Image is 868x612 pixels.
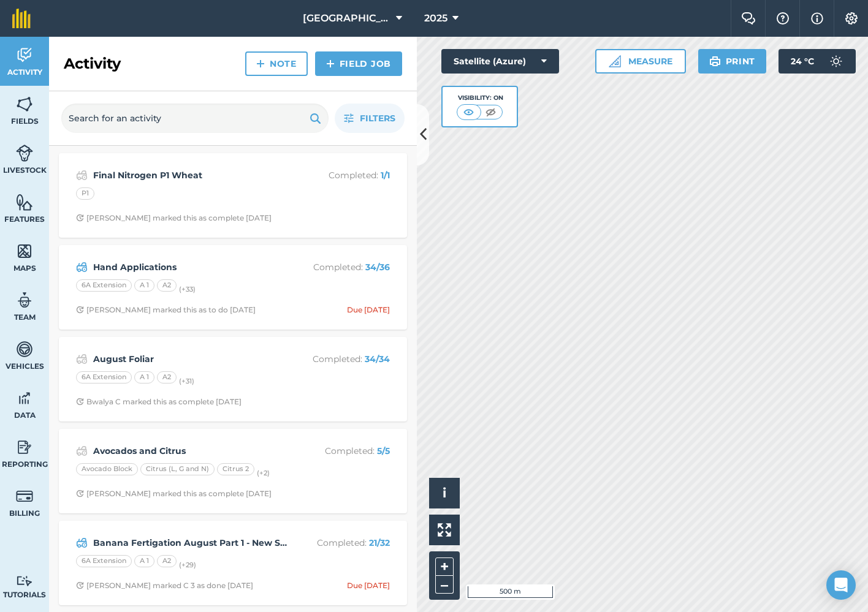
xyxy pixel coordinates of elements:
[76,168,88,183] img: svg+xml;base64,PD94bWwgdmVyc2lvbj0iMS4wIiBlbmNvZGluZz0idXRmLTgiPz4KPCEtLSBHZW5lcmF0b3I6IEFkb2JlIE...
[76,279,132,292] div: 6A Extension
[441,49,559,74] button: Satellite (Azure)
[257,469,270,477] small: (+ 2 )
[66,436,400,506] a: Avocados and CitrusCompleted: 5/5Avocado BlockCitrus (L, G and N)Citrus 2(+2)Clock with arrow poi...
[310,111,321,126] img: svg+xml;base64,PHN2ZyB4bWxucz0iaHR0cDovL3d3dy53My5vcmcvMjAwMC9zdmciIHdpZHRoPSIxOSIgaGVpZ2h0PSIyNC...
[381,170,390,181] strong: 1 / 1
[16,144,33,162] img: svg+xml;base64,PD94bWwgdmVyc2lvbj0iMS4wIiBlbmNvZGluZz0idXRmLTgiPz4KPCEtLSBHZW5lcmF0b3I6IEFkb2JlIE...
[217,463,254,475] div: Citrus 2
[369,537,390,548] strong: 21 / 32
[779,49,856,74] button: 24 °C
[157,555,177,567] div: A2
[709,54,721,69] img: svg+xml;base64,PHN2ZyB4bWxucz0iaHR0cDovL3d3dy53My5vcmcvMjAwMC9zdmciIHdpZHRoPSIxOSIgaGVpZ2h0PSIyNC...
[365,262,390,273] strong: 34 / 36
[16,487,33,505] img: svg+xml;base64,PD94bWwgdmVyc2lvbj0iMS4wIiBlbmNvZGluZz0idXRmLTgiPz4KPCEtLSBHZW5lcmF0b3I6IEFkb2JlIE...
[76,371,132,383] div: 6A Extension
[461,106,476,118] img: svg+xml;base64,PHN2ZyB4bWxucz0iaHR0cDovL3d3dy53My5vcmcvMjAwMC9zdmciIHdpZHRoPSI1MCIgaGVpZ2h0PSI0MC...
[303,11,391,26] span: [GEOGRAPHIC_DATA]
[157,371,177,383] div: A2
[66,161,400,230] a: Final Nitrogen P1 WheatCompleted: 1/1P1Clock with arrow pointing clockwise[PERSON_NAME] marked th...
[16,193,33,211] img: svg+xml;base64,PHN2ZyB4bWxucz0iaHR0cDovL3d3dy53My5vcmcvMjAwMC9zdmciIHdpZHRoPSI1NiIgaGVpZ2h0PSI2MC...
[443,485,446,501] span: i
[76,213,272,223] div: [PERSON_NAME] marked this as complete [DATE]
[16,46,33,64] img: svg+xml;base64,PD94bWwgdmVyc2lvbj0iMS4wIiBlbmNvZGluZz0idXRmLTgiPz4KPCEtLSBHZW5lcmF0b3I6IEFkb2JlIE...
[609,55,621,67] img: Ruler icon
[76,489,84,497] img: Clock with arrow pointing clockwise
[16,438,33,456] img: svg+xml;base64,PD94bWwgdmVyc2lvbj0iMS4wIiBlbmNvZGluZz0idXRmLTgiPz4KPCEtLSBHZW5lcmF0b3I6IEFkb2JlIE...
[76,260,88,274] img: svg+xml;base64,PD94bWwgdmVyc2lvbj0iMS4wIiBlbmNvZGluZz0idXRmLTgiPz4KPCEtLSBHZW5lcmF0b3I6IEFkb2JlIE...
[365,353,390,365] strong: 34 / 34
[791,49,814,74] span: 24 ° C
[179,285,196,293] small: (+ 33 )
[140,463,215,475] div: Citrus (L, G and N)
[292,168,390,182] p: Completed :
[438,523,451,537] img: Four arrows, one pointing top left, one top right, one bottom right and the last bottom left
[179,561,196,569] small: (+ 29 )
[326,56,335,71] img: svg+xml;base64,PHN2ZyB4bWxucz0iaHR0cDovL3d3dy53My5vcmcvMjAwMC9zdmciIHdpZHRoPSIxNCIgaGVpZ2h0PSIyNC...
[347,581,390,591] div: Due [DATE]
[93,168,287,182] strong: Final Nitrogen P1 Wheat
[66,528,400,598] a: Banana Fertigation August Part 1 - New Season Soil BoostCompleted: 21/326A ExtensionA 1A2(+29)Clo...
[16,389,33,407] img: svg+xml;base64,PD94bWwgdmVyc2lvbj0iMS4wIiBlbmNvZGluZz0idXRmLTgiPz4KPCEtLSBHZW5lcmF0b3I6IEFkb2JlIE...
[292,444,390,458] p: Completed :
[179,377,194,385] small: (+ 31 )
[483,106,498,118] img: svg+xml;base64,PHN2ZyB4bWxucz0iaHR0cDovL3d3dy53My5vcmcvMjAwMC9zdmciIHdpZHRoPSI1MCIgaGVpZ2h0PSI0MC...
[245,51,308,76] a: Note
[824,49,848,74] img: svg+xml;base64,PD94bWwgdmVyc2lvbj0iMS4wIiBlbmNvZGluZz0idXRmLTgiPz4KPCEtLSBHZW5lcmF0b3I6IEFkb2JlIE...
[76,581,253,591] div: [PERSON_NAME] marked C 3 as done [DATE]
[76,187,94,200] div: P1
[256,56,265,71] img: svg+xml;base64,PHN2ZyB4bWxucz0iaHR0cDovL3d3dy53My5vcmcvMjAwMC9zdmciIHdpZHRoPSIxNCIgaGVpZ2h0PSIyNC...
[811,11,823,26] img: svg+xml;base64,PHN2ZyB4bWxucz0iaHR0cDovL3d3dy53My5vcmcvMjAwMC9zdmciIHdpZHRoPSIxNyIgaGVpZ2h0PSIxNy...
[292,352,390,366] p: Completed :
[16,242,33,260] img: svg+xml;base64,PHN2ZyB4bWxucz0iaHR0cDovL3d3dy53My5vcmcvMjAwMC9zdmciIHdpZHRoPSI1NiIgaGVpZ2h0PSI2MC...
[424,11,447,26] span: 2025
[157,279,177,292] div: A2
[457,93,503,103] div: Visibility: On
[741,12,756,25] img: Two speech bubbles overlapping with the left bubble in the forefront
[435,576,454,594] button: –
[93,352,287,366] strong: August Foliar
[844,12,859,25] img: A cog icon
[292,536,390,550] p: Completed :
[76,398,84,406] img: Clock with arrow pointing clockwise
[76,397,242,407] div: Bwalya C marked this as complete [DATE]
[16,291,33,309] img: svg+xml;base64,PD94bWwgdmVyc2lvbj0iMS4wIiBlbmNvZGluZz0idXRmLTgiPz4KPCEtLSBHZW5lcmF0b3I6IEFkb2JlIE...
[64,54,121,74] h2: Activity
[134,279,154,292] div: A 1
[93,260,287,274] strong: Hand Applications
[12,9,31,28] img: fieldmargin Logo
[76,444,88,458] img: svg+xml;base64,PD94bWwgdmVyc2lvbj0iMS4wIiBlbmNvZGluZz0idXRmLTgiPz4KPCEtLSBHZW5lcmF0b3I6IEFkb2JlIE...
[292,260,390,274] p: Completed :
[826,570,856,600] div: Open Intercom Messenger
[134,371,154,383] div: A 1
[315,51,402,76] a: Field Job
[93,536,287,550] strong: Banana Fertigation August Part 1 - New Season Soil Boost
[66,252,400,322] a: Hand ApplicationsCompleted: 34/366A ExtensionA 1A2(+33)Clock with arrow pointing clockwise[PERSON...
[16,95,33,113] img: svg+xml;base64,PHN2ZyB4bWxucz0iaHR0cDovL3d3dy53My5vcmcvMjAwMC9zdmciIHdpZHRoPSI1NiIgaGVpZ2h0PSI2MC...
[76,555,132,567] div: 6A Extension
[775,12,790,25] img: A question mark icon
[76,214,84,222] img: Clock with arrow pointing clockwise
[429,478,460,508] button: i
[76,306,84,314] img: Clock with arrow pointing clockwise
[76,581,84,589] img: Clock with arrow pointing clockwise
[76,305,256,315] div: [PERSON_NAME] marked this as to do [DATE]
[595,49,686,74] button: Measure
[76,352,88,366] img: svg+xml;base64,PD94bWwgdmVyc2lvbj0iMS4wIiBlbmNvZGluZz0idXRmLTgiPz4KPCEtLSBHZW5lcmF0b3I6IEFkb2JlIE...
[16,575,33,587] img: svg+xml;base64,PD94bWwgdmVyc2lvbj0iMS4wIiBlbmNvZGluZz0idXRmLTgiPz4KPCEtLSBHZW5lcmF0b3I6IEFkb2JlIE...
[698,49,767,74] button: Print
[377,445,390,456] strong: 5 / 5
[360,111,395,125] span: Filters
[76,489,272,499] div: [PERSON_NAME] marked this as complete [DATE]
[76,535,88,550] img: svg+xml;base64,PD94bWwgdmVyc2lvbj0iMS4wIiBlbmNvZGluZz0idXRmLTgiPz4KPCEtLSBHZW5lcmF0b3I6IEFkb2JlIE...
[66,344,400,414] a: August FoliarCompleted: 34/346A ExtensionA 1A2(+31)Clock with arrow pointing clockwiseBwalya C ma...
[134,555,154,567] div: A 1
[16,340,33,358] img: svg+xml;base64,PD94bWwgdmVyc2lvbj0iMS4wIiBlbmNvZGluZz0idXRmLTgiPz4KPCEtLSBHZW5lcmF0b3I6IEFkb2JlIE...
[435,557,454,576] button: +
[76,463,138,475] div: Avocado Block
[347,305,390,315] div: Due [DATE]
[61,104,329,133] input: Search for an activity
[335,104,405,133] button: Filters
[93,444,287,458] strong: Avocados and Citrus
